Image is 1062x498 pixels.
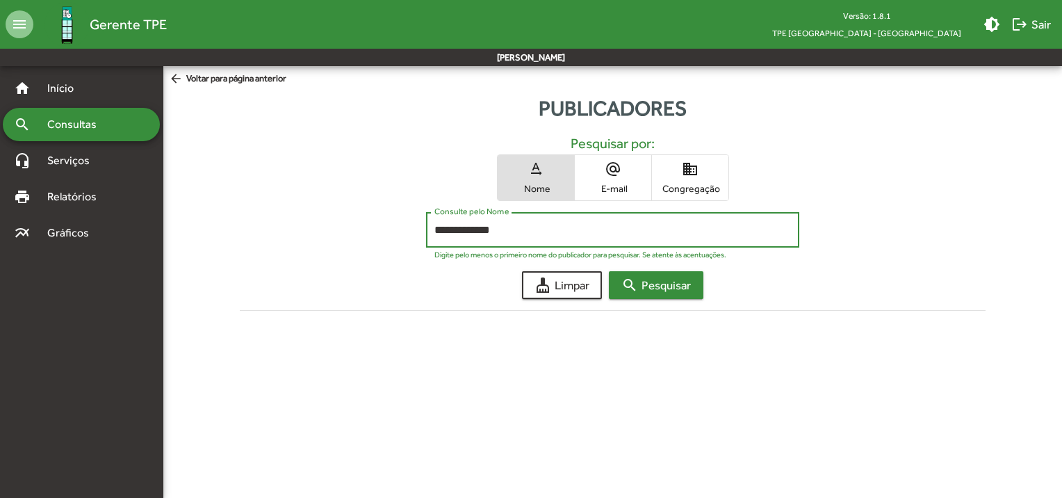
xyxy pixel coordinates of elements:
[609,271,703,299] button: Pesquisar
[682,161,699,177] mat-icon: domain
[434,250,726,259] mat-hint: Digite pelo menos o primeiro nome do publicador para pesquisar. Se atente às acentuações.
[39,225,108,241] span: Gráficos
[621,277,638,294] mat-icon: search
[655,182,725,195] span: Congregação
[14,225,31,241] mat-icon: multiline_chart
[501,182,571,195] span: Nome
[498,155,574,200] button: Nome
[1006,12,1056,37] button: Sair
[39,116,115,133] span: Consultas
[1011,16,1028,33] mat-icon: logout
[39,152,108,169] span: Serviços
[14,116,31,133] mat-icon: search
[522,271,602,299] button: Limpar
[575,155,651,200] button: E-mail
[578,182,648,195] span: E-mail
[90,13,167,35] span: Gerente TPE
[621,273,691,298] span: Pesquisar
[605,161,621,177] mat-icon: alternate_email
[14,188,31,205] mat-icon: print
[169,72,286,87] span: Voltar para página anterior
[534,277,551,294] mat-icon: cleaning_services
[1011,12,1051,37] span: Sair
[39,80,94,97] span: Início
[14,80,31,97] mat-icon: home
[39,188,115,205] span: Relatórios
[169,72,186,87] mat-icon: arrow_back
[983,16,1000,33] mat-icon: brightness_medium
[251,135,975,152] h5: Pesquisar por:
[14,152,31,169] mat-icon: headset_mic
[6,10,33,38] mat-icon: menu
[761,7,972,24] div: Versão: 1.8.1
[33,2,167,47] a: Gerente TPE
[652,155,728,200] button: Congregação
[528,161,544,177] mat-icon: text_rotation_none
[534,273,589,298] span: Limpar
[163,93,1062,124] div: Publicadores
[44,2,90,47] img: Logo
[761,24,972,42] span: TPE [GEOGRAPHIC_DATA] - [GEOGRAPHIC_DATA]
